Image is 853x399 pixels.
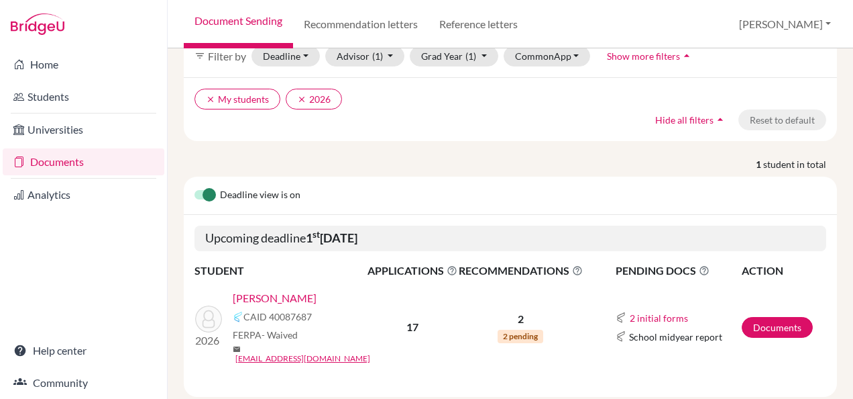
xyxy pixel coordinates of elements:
span: student in total [763,157,837,171]
b: 1 [DATE] [306,230,357,245]
a: Analytics [3,181,164,208]
img: Common App logo [616,312,626,323]
i: filter_list [194,50,205,61]
span: RECOMMENDATIONS [459,263,583,279]
button: Hide all filtersarrow_drop_up [644,109,738,130]
button: Reset to default [738,109,826,130]
a: Students [3,83,164,110]
button: clear2026 [286,89,342,109]
a: Home [3,51,164,78]
sup: st [312,229,320,240]
b: 17 [406,320,418,333]
span: Hide all filters [655,114,714,126]
button: CommonApp [504,46,591,66]
a: [PERSON_NAME] [233,290,317,306]
span: - Waived [262,329,298,341]
span: Deadline view is on [220,187,300,204]
a: Documents [742,317,813,338]
span: PENDING DOCS [616,263,740,279]
th: STUDENT [194,262,367,279]
a: [EMAIL_ADDRESS][DOMAIN_NAME] [235,353,370,365]
span: mail [233,345,241,353]
img: Common App logo [233,312,243,322]
button: [PERSON_NAME] [733,11,837,37]
span: School midyear report [629,330,722,344]
img: Common App logo [616,331,626,342]
span: APPLICATIONS [367,263,457,279]
a: Help center [3,337,164,364]
p: 2026 [195,332,222,349]
span: (1) [465,50,476,62]
button: Grad Year(1) [410,46,498,66]
i: clear [206,95,215,104]
button: 2 initial forms [629,310,689,326]
img: Bridge-U [11,13,64,35]
span: Filter by [208,50,246,62]
span: FERPA [233,328,298,342]
h5: Upcoming deadline [194,226,826,251]
a: Community [3,369,164,396]
span: (1) [372,50,383,62]
strong: 1 [756,157,763,171]
span: CAID 40087687 [243,310,312,324]
a: Documents [3,148,164,175]
p: 2 [459,311,583,327]
span: Show more filters [607,50,680,62]
i: clear [297,95,306,104]
button: Show more filtersarrow_drop_up [595,46,705,66]
i: arrow_drop_up [680,49,693,62]
img: ALRASHED , ANADEL [195,306,222,332]
button: Advisor(1) [325,46,405,66]
button: Deadline [251,46,320,66]
a: Universities [3,116,164,143]
button: clearMy students [194,89,280,109]
th: ACTION [741,262,826,279]
i: arrow_drop_up [714,113,727,126]
span: 2 pending [498,330,543,343]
